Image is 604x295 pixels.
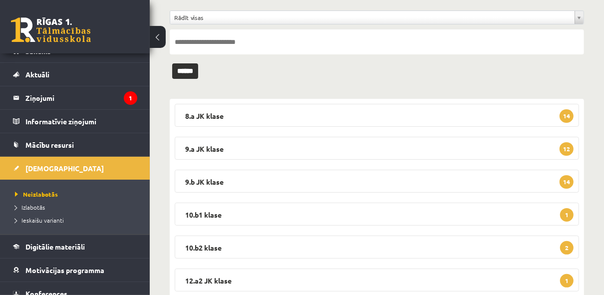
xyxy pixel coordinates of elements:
[124,91,137,105] i: 1
[560,208,574,222] span: 1
[25,70,49,79] span: Aktuāli
[25,242,85,251] span: Digitālie materiāli
[15,190,58,198] span: Neizlabotās
[175,170,579,193] legend: 9.b JK klase
[11,17,91,42] a: Rīgas 1. Tālmācības vidusskola
[560,109,574,123] span: 14
[15,216,140,225] a: Ieskaišu varianti
[175,269,579,292] legend: 12.a2 JK klase
[13,259,137,282] a: Motivācijas programma
[15,190,140,199] a: Neizlabotās
[13,63,137,86] a: Aktuāli
[15,216,64,224] span: Ieskaišu varianti
[13,157,137,180] a: [DEMOGRAPHIC_DATA]
[13,86,137,109] a: Ziņojumi1
[13,235,137,258] a: Digitālie materiāli
[175,236,579,259] legend: 10.b2 klase
[175,137,579,160] legend: 9.a JK klase
[25,86,137,109] legend: Ziņojumi
[175,203,579,226] legend: 10.b1 klase
[25,164,104,173] span: [DEMOGRAPHIC_DATA]
[15,203,140,212] a: Izlabotās
[560,274,574,288] span: 1
[175,104,579,127] legend: 8.a JK klase
[560,175,574,189] span: 14
[15,203,45,211] span: Izlabotās
[170,11,584,24] a: Rādīt visas
[25,140,74,149] span: Mācību resursi
[560,241,574,255] span: 2
[13,110,137,133] a: Informatīvie ziņojumi
[560,142,574,156] span: 12
[25,266,104,275] span: Motivācijas programma
[174,11,571,24] span: Rādīt visas
[25,110,137,133] legend: Informatīvie ziņojumi
[13,133,137,156] a: Mācību resursi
